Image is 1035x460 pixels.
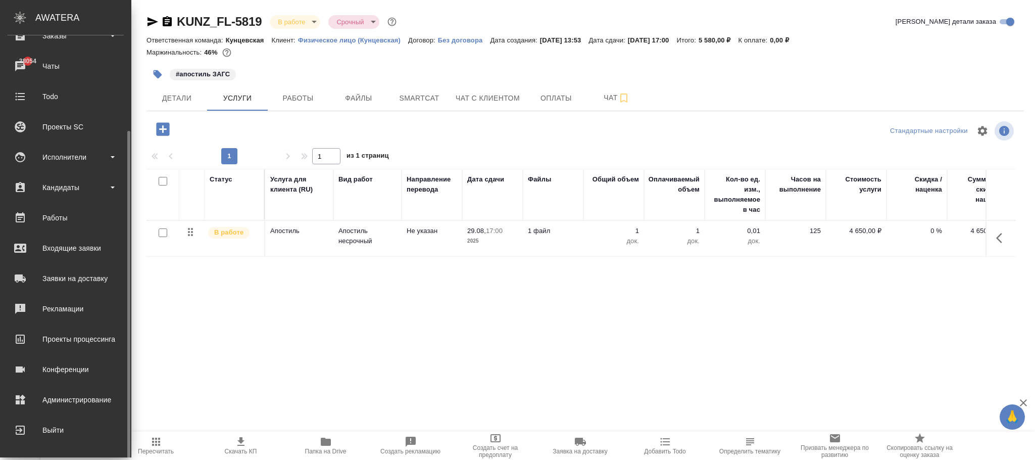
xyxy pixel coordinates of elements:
p: 2025 [467,236,518,246]
button: Скопировать ссылку на оценку заказа [877,432,962,460]
div: Скидка / наценка [892,174,942,195]
button: Пересчитать [114,432,199,460]
button: 2500.00 RUB; [220,46,233,59]
div: Статус [210,174,232,185]
p: док. [588,236,639,246]
span: Посмотреть информацию [995,121,1016,141]
div: Работы [8,210,124,225]
span: [PERSON_NAME] детали заказа [896,17,996,27]
div: В работе [270,15,320,29]
p: Маржинальность: [146,49,204,56]
button: В работе [275,18,308,26]
a: Администрирование [3,387,129,412]
div: AWATERA [35,8,131,28]
svg: Подписаться [618,92,630,104]
div: Проекты SC [8,119,124,134]
div: Файлы [528,174,551,185]
button: Доп статусы указывают на важность/срочность заказа [385,15,399,28]
span: Детали [153,92,201,105]
div: Заказы [8,28,124,43]
span: Скачать КП [225,448,257,455]
p: [DATE] 17:00 [628,36,677,44]
p: Апостиль [270,226,328,236]
span: Добавить Todo [644,448,685,455]
div: Проекты процессинга [8,332,124,347]
p: К оплате: [738,36,770,44]
p: Ответственная команда: [146,36,226,44]
button: Создать рекламацию [368,432,453,460]
span: 38054 [13,56,42,66]
span: Работы [274,92,322,105]
button: Показать кнопки [990,226,1014,250]
button: Добавить Todo [623,432,708,460]
button: Добавить тэг [146,63,169,85]
span: Создать рекламацию [380,448,440,455]
p: Дата сдачи: [588,36,627,44]
a: Входящие заявки [3,236,129,261]
div: Общий объем [593,174,639,185]
a: 38054Чаты [3,54,129,79]
div: Направление перевода [407,174,457,195]
a: Проекты процессинга [3,327,129,352]
div: Чаты [8,59,124,74]
a: Выйти [3,418,129,443]
p: 17:00 [486,227,503,235]
div: Заявки на доставку [8,271,124,286]
button: Скопировать ссылку [161,16,173,28]
span: Определить тематику [719,448,780,455]
span: Оплаты [532,92,580,105]
a: Физическое лицо (Кунцевская) [298,35,408,44]
div: Вид работ [338,174,373,185]
a: Конференции [3,357,129,382]
div: Входящие заявки [8,241,124,256]
a: Проекты SC [3,114,129,140]
p: #апостиль ЗАГС [176,69,230,79]
span: Заявка на доставку [553,448,607,455]
span: Пересчитать [138,448,174,455]
p: Физическое лицо (Кунцевская) [298,36,408,44]
p: В работе [214,227,243,238]
p: 4 650,00 ₽ [831,226,881,236]
p: 1 файл [528,226,578,236]
div: Выйти [8,423,124,438]
p: 1 [649,226,700,236]
p: 1 [588,226,639,236]
button: Скопировать ссылку для ЯМессенджера [146,16,159,28]
a: Заявки на доставку [3,266,129,291]
span: апостиль ЗАГС [169,69,237,78]
div: Рекламации [8,301,124,316]
span: Скопировать ссылку на оценку заказа [883,444,956,458]
span: Создать счет на предоплату [459,444,532,458]
button: Папка на Drive [283,432,368,460]
div: Исполнители [8,150,124,165]
button: 🙏 [1000,404,1025,430]
p: Кунцевская [226,36,272,44]
div: Оплачиваемый объем [649,174,700,195]
button: Скачать КП [199,432,283,460]
button: Определить тематику [708,432,793,460]
p: Апостиль несрочный [338,226,397,246]
button: Создать счет на предоплату [453,432,538,460]
div: Администрирование [8,392,124,407]
span: Услуги [213,92,262,105]
a: Todo [3,84,129,109]
button: Призвать менеджера по развитию [793,432,877,460]
p: Не указан [407,226,457,236]
p: 46% [204,49,220,56]
div: split button [888,123,970,139]
p: Итого: [676,36,698,44]
span: Чат с клиентом [456,92,520,105]
p: 4 650,00 ₽ [952,226,1003,236]
div: В работе [328,15,379,29]
p: док. [649,236,700,246]
a: Рекламации [3,296,129,321]
p: док. [710,236,760,246]
span: Smartcat [395,92,443,105]
button: Срочный [333,18,367,26]
p: Дата создания: [490,36,539,44]
p: 0,00 ₽ [770,36,797,44]
div: Конференции [8,362,124,377]
p: Договор: [408,36,438,44]
p: Без договора [438,36,490,44]
span: 🙏 [1004,406,1021,428]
